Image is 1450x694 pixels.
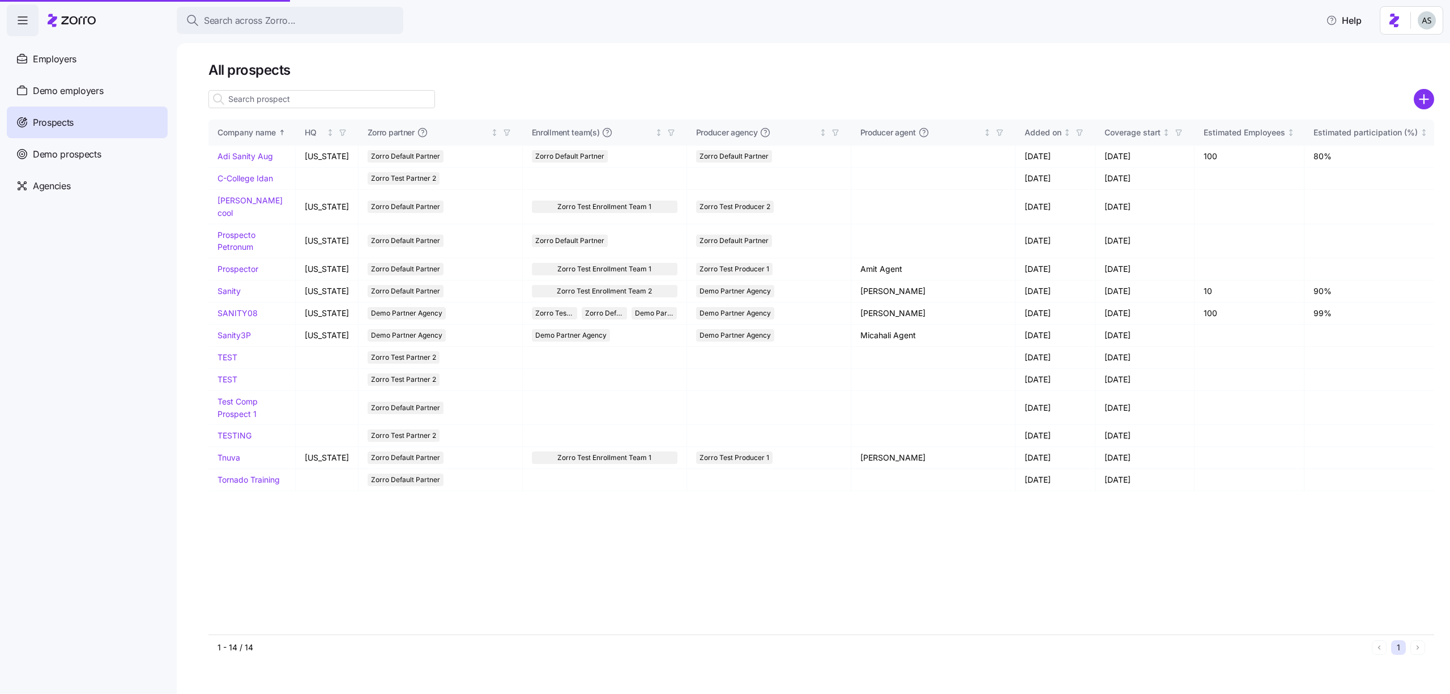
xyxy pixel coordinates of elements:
td: [DATE] [1095,447,1195,469]
th: Producer agentNot sorted [851,120,1016,146]
td: [PERSON_NAME] [851,303,1016,325]
td: [DATE] [1016,146,1095,168]
span: Zorro Default Partner [700,150,769,163]
td: [DATE] [1016,391,1095,425]
th: Producer agencyNot sorted [687,120,851,146]
td: [DATE] [1016,325,1095,347]
span: Zorro Default Partner [371,150,440,163]
td: [DATE] [1095,369,1195,391]
div: Not sorted [1063,129,1071,137]
span: Zorro Test Enrollment Team 1 [557,201,651,213]
span: Zorro Test Producer 2 [700,201,770,213]
span: Demo Partner Agency [371,329,442,342]
td: [DATE] [1095,325,1195,347]
td: [US_STATE] [296,447,359,469]
td: [DATE] [1016,347,1095,369]
div: Added on [1025,126,1061,139]
td: [US_STATE] [296,224,359,258]
span: Zorro Test Partner 2 [371,373,436,386]
span: Help [1326,14,1362,27]
span: Zorro Test Partner 2 [371,429,436,442]
span: Zorro Default Partner [371,235,440,247]
span: Zorro Default Partner [700,235,769,247]
th: Enrollment team(s)Not sorted [523,120,687,146]
td: [DATE] [1095,347,1195,369]
span: Producer agency [696,127,758,138]
td: [DATE] [1016,369,1095,391]
a: Sanity3P [217,330,251,340]
span: Zorro Test Enrollment Team 1 [535,307,574,320]
a: Demo prospects [7,138,168,170]
td: Micahali Agent [851,325,1016,347]
span: Zorro partner [368,127,415,138]
span: Search across Zorro... [204,14,296,28]
svg: add icon [1414,89,1434,109]
span: Employers [33,52,76,66]
button: Next page [1410,640,1425,655]
span: Zorro Default Partner [371,452,440,464]
span: Zorro Default Partner [585,307,624,320]
td: 100 [1195,303,1305,325]
th: Estimated EmployeesNot sorted [1195,120,1305,146]
div: Not sorted [491,129,498,137]
td: [DATE] [1095,258,1195,280]
td: [DATE] [1095,425,1195,447]
th: Coverage startNot sorted [1095,120,1195,146]
h1: All prospects [208,61,1434,79]
div: Company name [217,126,276,139]
div: Coverage start [1104,126,1161,139]
td: [DATE] [1016,224,1095,258]
a: Employers [7,43,168,75]
span: Demo Partner Agency [635,307,673,320]
span: Zorro Test Enrollment Team 2 [557,285,652,297]
td: [DATE] [1016,303,1095,325]
div: Not sorted [983,129,991,137]
span: Demo prospects [33,147,101,161]
a: Tnuva [217,453,240,462]
a: Prospects [7,107,168,138]
td: [PERSON_NAME] [851,280,1016,303]
span: Enrollment team(s) [532,127,600,138]
a: TEST [217,352,237,362]
span: Zorro Default Partner [535,235,604,247]
div: Not sorted [819,129,827,137]
div: Estimated Employees [1204,126,1285,139]
a: Prospector [217,264,258,274]
td: [US_STATE] [296,280,359,303]
span: Demo Partner Agency [700,285,771,297]
input: Search prospect [208,90,435,108]
th: Added onNot sorted [1016,120,1095,146]
span: Demo employers [33,84,104,98]
span: Demo Partner Agency [700,307,771,320]
td: [DATE] [1095,303,1195,325]
span: Demo Partner Agency [371,307,442,320]
td: 100 [1195,146,1305,168]
div: HQ [305,126,325,139]
td: [PERSON_NAME] [851,447,1016,469]
span: Zorro Default Partner [371,402,440,414]
span: Demo Partner Agency [700,329,771,342]
span: Zorro Default Partner [371,285,440,297]
td: [DATE] [1095,469,1195,491]
a: Sanity [217,286,241,296]
td: [DATE] [1016,447,1095,469]
span: Zorro Default Partner [535,150,604,163]
a: Demo employers [7,75,168,107]
a: Adi Sanity Aug [217,151,273,161]
td: [DATE] [1016,190,1095,224]
td: 99% [1304,303,1437,325]
img: c4d3a52e2a848ea5f7eb308790fba1e4 [1418,11,1436,29]
a: Agencies [7,170,168,202]
a: C-College Idan [217,173,273,183]
th: Zorro partnerNot sorted [359,120,523,146]
td: [US_STATE] [296,190,359,224]
button: Search across Zorro... [177,7,403,34]
td: 90% [1304,280,1437,303]
span: Producer agent [860,127,916,138]
button: Previous page [1372,640,1387,655]
a: TEST [217,374,237,384]
a: Tornado Training [217,475,280,484]
td: [US_STATE] [296,146,359,168]
td: [DATE] [1016,469,1095,491]
td: [DATE] [1016,280,1095,303]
